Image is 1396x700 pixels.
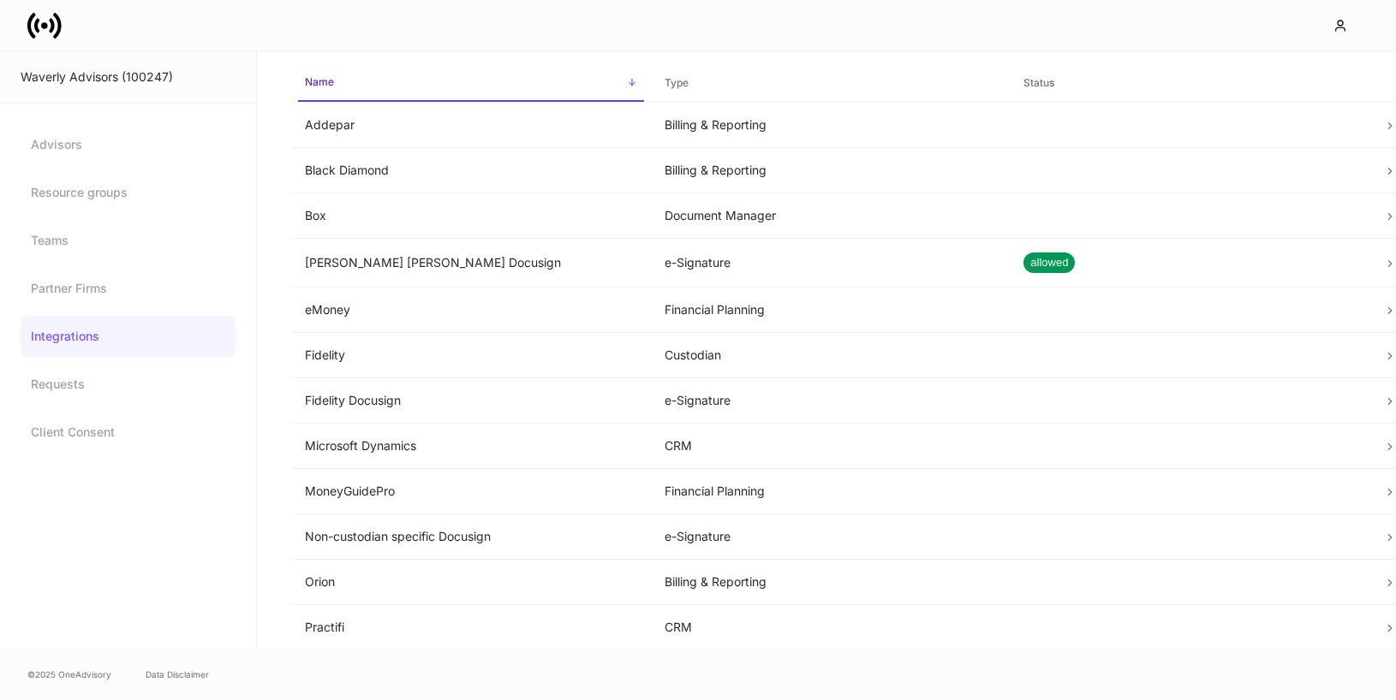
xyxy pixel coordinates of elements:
h6: Name [305,74,334,90]
td: Practifi [291,605,651,650]
span: allowed [1023,254,1075,271]
h6: Type [665,74,689,91]
td: e-Signature [651,239,1011,288]
td: Non-custodian specific Docusign [291,514,651,560]
td: Billing & Reporting [651,148,1011,193]
div: Waverly Advisors (100247) [21,68,236,86]
span: Status [1017,66,1363,101]
a: Client Consent [21,412,236,453]
td: eMoney [291,288,651,333]
td: Orion [291,560,651,605]
a: Data Disclaimer [146,667,209,681]
a: Advisors [21,124,236,165]
a: Requests [21,364,236,405]
span: © 2025 OneAdvisory [27,667,111,681]
td: Custodian [651,333,1011,378]
td: Financial Planning [651,469,1011,514]
td: e-Signature [651,378,1011,424]
td: Billing & Reporting [651,103,1011,148]
span: Type [658,66,1004,101]
td: MoneyGuidePro [291,469,651,514]
a: Resource groups [21,172,236,213]
td: e-Signature [651,514,1011,560]
a: Teams [21,220,236,261]
td: Black Diamond [291,148,651,193]
td: Box [291,193,651,239]
td: Addepar [291,103,651,148]
td: Document Manager [651,193,1011,239]
h6: Status [1023,74,1054,91]
span: Name [298,65,644,102]
td: Fidelity [291,333,651,378]
td: CRM [651,605,1011,650]
td: Billing & Reporting [651,560,1011,605]
td: Microsoft Dynamics [291,424,651,469]
a: Partner Firms [21,268,236,309]
a: Integrations [21,316,236,357]
td: CRM [651,424,1011,469]
td: Financial Planning [651,288,1011,333]
td: Fidelity Docusign [291,378,651,424]
td: [PERSON_NAME] [PERSON_NAME] Docusign [291,239,651,288]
